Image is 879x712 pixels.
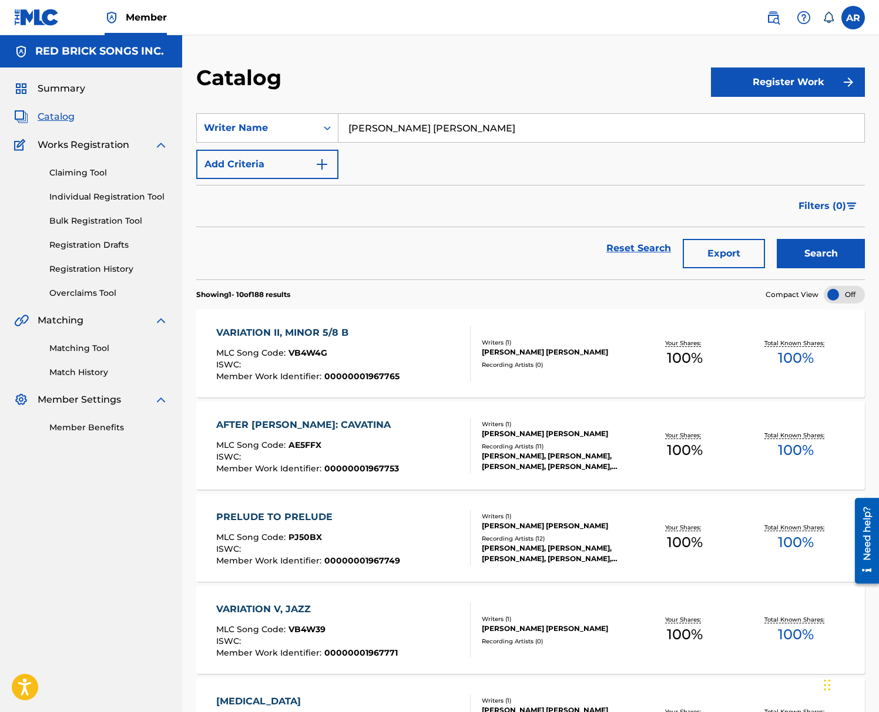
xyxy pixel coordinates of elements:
[711,68,865,97] button: Register Work
[14,313,29,328] img: Matching
[196,494,865,582] a: PRELUDE TO PRELUDEMLC Song Code:PJ50BXISWC:Member Work Identifier:00000001967749Writers (1)[PERSO...
[600,235,677,261] a: Reset Search
[216,359,244,370] span: ISWC :
[49,342,168,355] a: Matching Tool
[38,138,129,152] span: Works Registration
[324,555,400,566] span: 00000001967749
[14,9,59,26] img: MLC Logo
[482,360,629,369] div: Recording Artists ( 0 )
[288,532,322,542] span: PJ50BX
[49,366,168,379] a: Match History
[216,451,244,462] span: ISWC :
[154,313,168,328] img: expand
[683,239,765,268] button: Export
[216,463,324,474] span: Member Work Identifier :
[778,440,814,461] span: 100 %
[799,199,846,213] span: Filters ( 0 )
[324,463,399,474] span: 00000001967753
[288,347,327,358] span: VB4W4G
[797,11,811,25] img: help
[324,647,398,658] span: 00000001967771
[482,623,629,634] div: [PERSON_NAME] [PERSON_NAME]
[154,393,168,407] img: expand
[38,110,75,124] span: Catalog
[49,263,168,275] a: Registration History
[216,326,400,340] div: VARIATION II, MINOR 5/8 B
[38,313,83,328] span: Matching
[482,442,629,451] div: Recording Artists ( 11 )
[216,440,288,450] span: MLC Song Code :
[49,287,168,299] a: Overclaims Tool
[841,75,855,89] img: f7272a7cc735f4ea7f67.svg
[126,11,167,24] span: Member
[38,393,121,407] span: Member Settings
[216,371,324,382] span: Member Work Identifier :
[35,45,164,58] h5: RED BRICK SONGS INC.
[216,544,244,554] span: ISWC :
[216,532,288,542] span: MLC Song Code :
[764,615,827,624] p: Total Known Shares:
[665,615,704,624] p: Your Shares:
[196,401,865,490] a: AFTER [PERSON_NAME]: CAVATINAMLC Song Code:AE5FFXISWC:Member Work Identifier:00000001967753Writer...
[216,694,400,708] div: [MEDICAL_DATA]
[482,428,629,439] div: [PERSON_NAME] [PERSON_NAME]
[764,431,827,440] p: Total Known Shares:
[154,138,168,152] img: expand
[766,289,818,300] span: Compact View
[38,82,85,96] span: Summary
[324,371,400,382] span: 00000001967765
[196,113,865,279] form: Search Form
[761,6,785,29] a: Public Search
[778,624,814,645] span: 100 %
[482,543,629,564] div: [PERSON_NAME], [PERSON_NAME], [PERSON_NAME], [PERSON_NAME], [PERSON_NAME]
[196,289,290,300] p: Showing 1 - 10 of 188 results
[665,523,704,532] p: Your Shares:
[482,451,629,472] div: [PERSON_NAME], [PERSON_NAME], [PERSON_NAME], [PERSON_NAME], [PERSON_NAME]
[778,532,814,553] span: 100 %
[288,440,321,450] span: AE5FFX
[482,637,629,646] div: Recording Artists ( 0 )
[667,347,703,369] span: 100 %
[667,440,703,461] span: 100 %
[820,656,879,712] iframe: Chat Widget
[14,82,85,96] a: SummarySummary
[288,624,326,635] span: VB4W39
[847,203,857,210] img: filter
[482,338,629,347] div: Writers ( 1 )
[778,347,814,369] span: 100 %
[105,11,119,25] img: Top Rightsholder
[14,393,28,407] img: Member Settings
[665,339,704,347] p: Your Shares:
[196,586,865,674] a: VARIATION V, JAZZMLC Song Code:VB4W39ISWC:Member Work Identifier:00000001967771Writers (1)[PERSON...
[14,82,28,96] img: Summary
[196,150,338,179] button: Add Criteria
[49,167,168,179] a: Claiming Tool
[482,347,629,357] div: [PERSON_NAME] [PERSON_NAME]
[764,523,827,532] p: Total Known Shares:
[216,647,324,658] span: Member Work Identifier :
[49,191,168,203] a: Individual Registration Tool
[216,510,400,524] div: PRELUDE TO PRELUDE
[846,494,879,588] iframe: Resource Center
[764,339,827,347] p: Total Known Shares:
[482,521,629,531] div: [PERSON_NAME] [PERSON_NAME]
[667,532,703,553] span: 100 %
[14,138,29,152] img: Works Registration
[665,431,704,440] p: Your Shares:
[667,624,703,645] span: 100 %
[216,555,324,566] span: Member Work Identifier :
[766,11,780,25] img: search
[482,534,629,543] div: Recording Artists ( 12 )
[791,191,865,221] button: Filters (0)
[49,421,168,434] a: Member Benefits
[216,624,288,635] span: MLC Song Code :
[216,347,288,358] span: MLC Song Code :
[841,6,865,29] div: User Menu
[14,45,28,59] img: Accounts
[196,309,865,397] a: VARIATION II, MINOR 5/8 BMLC Song Code:VB4W4GISWC:Member Work Identifier:00000001967765Writers (1...
[824,667,831,703] div: Drag
[204,121,310,135] div: Writer Name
